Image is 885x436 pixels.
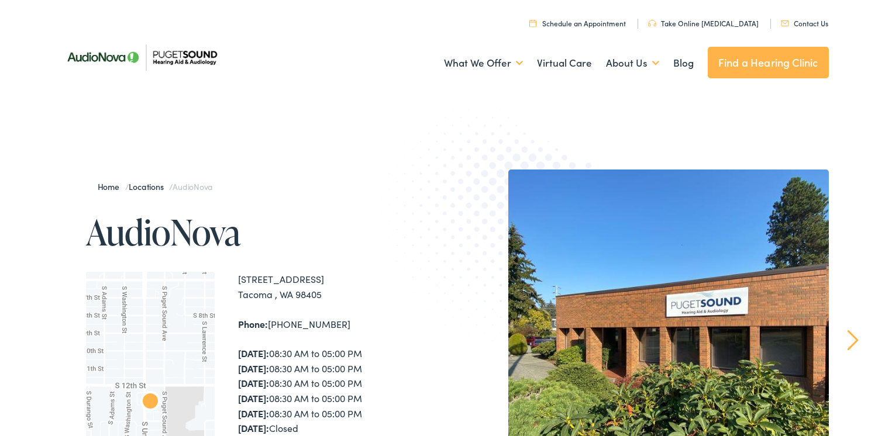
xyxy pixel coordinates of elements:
[86,213,443,251] h1: AudioNova
[238,376,269,389] strong: [DATE]:
[238,317,443,332] div: [PHONE_NUMBER]
[444,41,523,85] a: What We Offer
[708,47,829,78] a: Find a Hearing Clinic
[129,181,169,192] a: Locations
[529,19,536,27] img: utility icon
[238,392,269,404] strong: [DATE]:
[238,421,269,434] strong: [DATE]:
[238,347,269,359] strong: [DATE]:
[173,181,212,192] span: AudioNova
[648,18,759,28] a: Take Online [MEDICAL_DATA]
[847,330,858,351] a: Next
[136,389,164,417] div: AudioNova
[537,41,592,85] a: Virtual Care
[98,181,213,192] span: / /
[648,20,656,27] img: utility icon
[781,20,789,26] img: utility icon
[606,41,659,85] a: About Us
[238,407,269,420] strong: [DATE]:
[673,41,694,85] a: Blog
[238,272,443,302] div: [STREET_ADDRESS] Tacoma , WA 98405
[238,362,269,375] strong: [DATE]:
[781,18,828,28] a: Contact Us
[98,181,125,192] a: Home
[238,317,268,330] strong: Phone:
[529,18,626,28] a: Schedule an Appointment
